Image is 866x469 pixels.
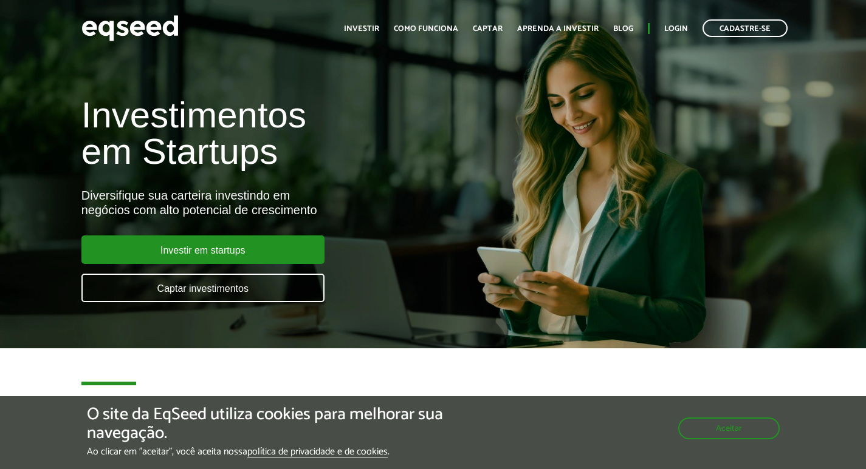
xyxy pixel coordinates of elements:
[87,446,503,457] p: Ao clicar em "aceitar", você aceita nossa .
[703,19,788,37] a: Cadastre-se
[344,25,379,33] a: Investir
[81,12,179,44] img: EqSeed
[613,25,633,33] a: Blog
[87,405,503,443] h5: O site da EqSeed utiliza cookies para melhorar sua navegação.
[81,188,497,217] div: Diversifique sua carteira investindo em negócios com alto potencial de crescimento
[473,25,503,33] a: Captar
[517,25,599,33] a: Aprenda a investir
[394,25,458,33] a: Como funciona
[81,274,325,302] a: Captar investimentos
[247,447,388,457] a: política de privacidade e de cookies
[664,25,688,33] a: Login
[81,235,325,264] a: Investir em startups
[81,97,497,170] h1: Investimentos em Startups
[678,417,780,439] button: Aceitar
